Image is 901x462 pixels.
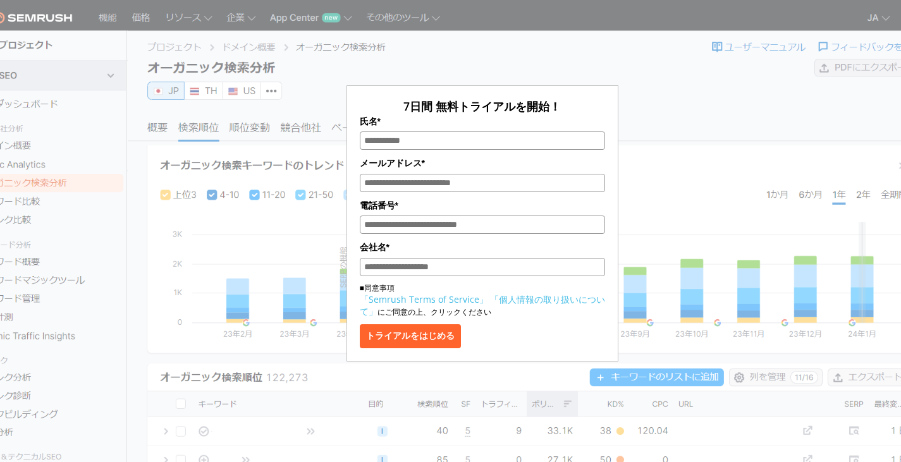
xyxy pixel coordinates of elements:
[360,283,605,318] p: ■同意事項 にご同意の上、クリックください
[403,99,561,114] span: 7日間 無料トライアルを開始！
[360,293,488,305] a: 「Semrush Terms of Service」
[360,156,605,170] label: メールアドレス*
[360,198,605,212] label: 電話番号*
[360,324,461,348] button: トライアルをはじめる
[360,293,605,317] a: 「個人情報の取り扱いについて」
